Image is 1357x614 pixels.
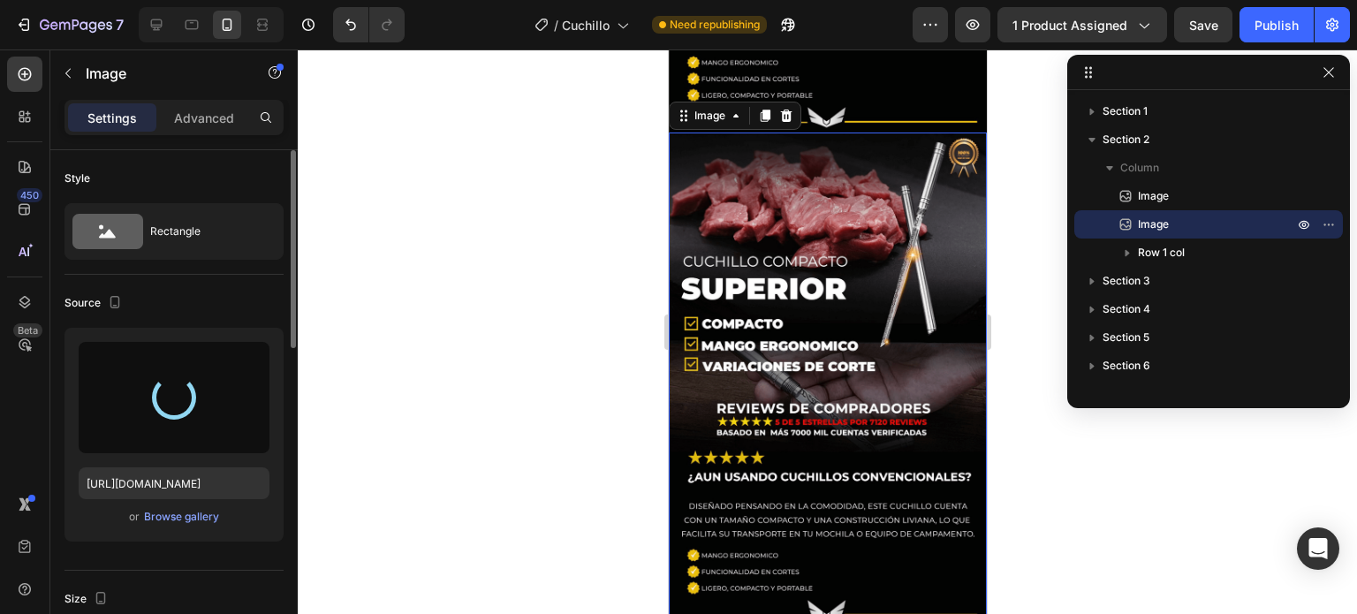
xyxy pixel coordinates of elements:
span: Image [1138,216,1169,233]
iframe: Design area [669,49,987,614]
button: 1 product assigned [997,7,1167,42]
span: / [554,16,558,34]
span: Need republishing [670,17,760,33]
span: Cuchillo [562,16,610,34]
button: Publish [1239,7,1314,42]
span: or [129,506,140,527]
span: Section 4 [1103,300,1150,318]
span: Section 6 [1103,357,1150,375]
div: Beta [13,323,42,337]
p: 7 [116,14,124,35]
span: 1 product assigned [1012,16,1127,34]
input: https://example.com/image.jpg [79,467,269,499]
p: Advanced [174,109,234,127]
p: Settings [87,109,137,127]
button: Browse gallery [143,508,220,526]
div: Source [64,292,125,315]
div: Publish [1255,16,1299,34]
span: Column [1120,159,1159,177]
span: Section 2 [1103,131,1149,148]
span: Section 3 [1103,272,1150,290]
div: Rectangle [150,211,258,252]
span: Save [1189,18,1218,33]
span: Section 1 [1103,102,1148,120]
div: Open Intercom Messenger [1297,527,1339,570]
button: 7 [7,7,132,42]
span: Image [1138,187,1169,205]
p: Image [86,63,236,84]
button: Save [1174,7,1232,42]
div: Style [64,171,90,186]
span: Section 5 [1103,329,1149,346]
div: Undo/Redo [333,7,405,42]
div: 450 [17,188,42,202]
div: Size [64,587,111,611]
span: Row 1 col [1138,244,1185,262]
div: Browse gallery [144,509,219,525]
